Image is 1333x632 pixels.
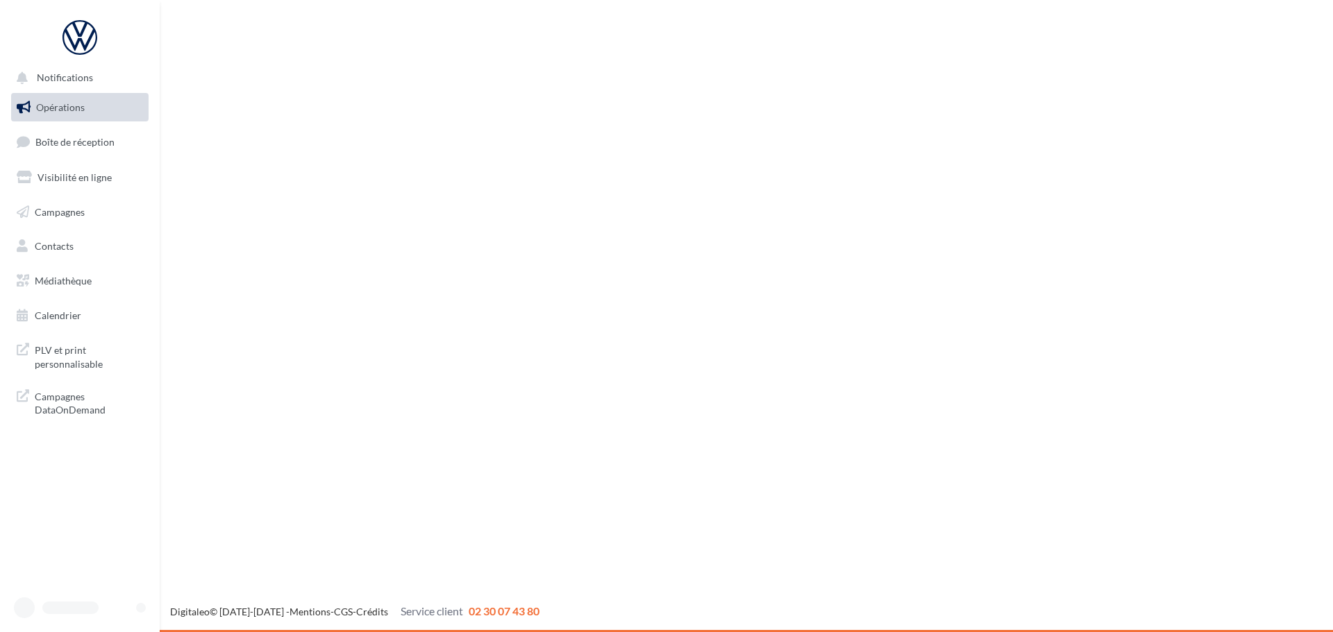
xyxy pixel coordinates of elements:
[8,335,151,376] a: PLV et print personnalisable
[35,275,92,287] span: Médiathèque
[469,604,539,617] span: 02 30 07 43 80
[36,101,85,113] span: Opérations
[8,93,151,122] a: Opérations
[401,604,463,617] span: Service client
[8,266,151,296] a: Médiathèque
[35,309,81,321] span: Calendrier
[290,606,330,617] a: Mentions
[35,136,115,148] span: Boîte de réception
[35,205,85,217] span: Campagnes
[8,232,151,261] a: Contacts
[170,606,210,617] a: Digitaleo
[8,198,151,227] a: Campagnes
[35,240,74,252] span: Contacts
[35,387,143,417] span: Campagnes DataOnDemand
[37,171,112,183] span: Visibilité en ligne
[35,341,143,370] span: PLV et print personnalisable
[170,606,539,617] span: © [DATE]-[DATE] - - -
[8,382,151,422] a: Campagnes DataOnDemand
[8,301,151,330] a: Calendrier
[8,127,151,157] a: Boîte de réception
[8,163,151,192] a: Visibilité en ligne
[356,606,388,617] a: Crédits
[334,606,353,617] a: CGS
[37,72,93,84] span: Notifications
